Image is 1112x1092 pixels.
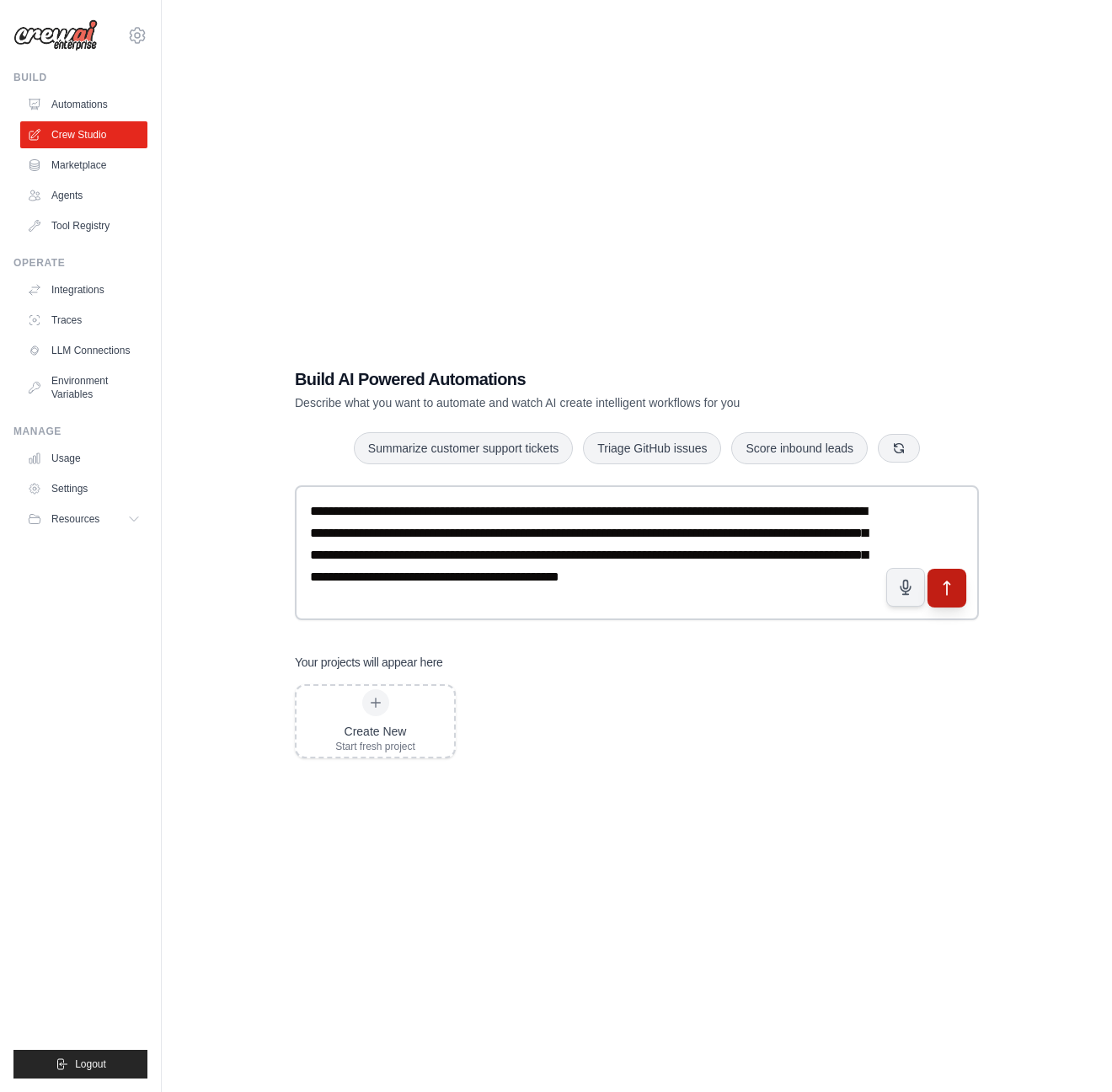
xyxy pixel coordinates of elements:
[295,654,443,671] h3: Your projects will appear here
[20,367,147,408] a: Environment Variables
[335,723,415,740] div: Create New
[13,19,98,51] img: Logo
[20,121,147,148] a: Crew Studio
[20,337,147,364] a: LLM Connections
[1028,1011,1112,1092] iframe: Chat Widget
[878,434,920,463] button: Get new suggestions
[13,71,147,84] div: Build
[20,307,147,334] a: Traces
[13,1050,147,1079] button: Logout
[51,512,99,526] span: Resources
[583,432,721,464] button: Triage GitHub issues
[13,256,147,270] div: Operate
[75,1057,106,1071] span: Logout
[20,475,147,502] a: Settings
[295,367,861,391] h1: Build AI Powered Automations
[20,506,147,533] button: Resources
[20,212,147,239] a: Tool Registry
[13,425,147,438] div: Manage
[20,445,147,472] a: Usage
[295,394,861,411] p: Describe what you want to automate and watch AI create intelligent workflows for you
[20,182,147,209] a: Agents
[886,568,925,607] button: Click to speak your automation idea
[731,432,868,464] button: Score inbound leads
[20,152,147,179] a: Marketplace
[354,432,573,464] button: Summarize customer support tickets
[20,91,147,118] a: Automations
[20,276,147,303] a: Integrations
[335,740,415,753] div: Start fresh project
